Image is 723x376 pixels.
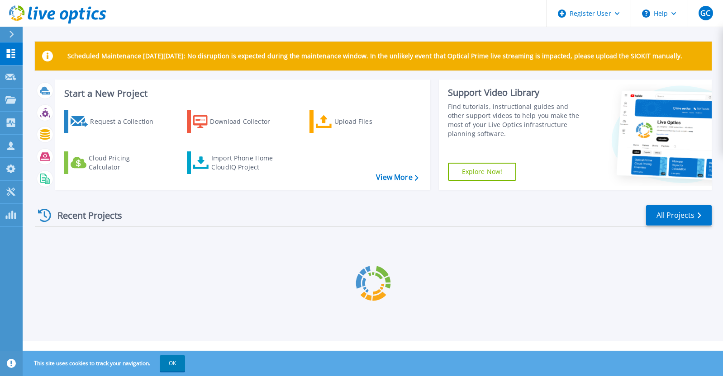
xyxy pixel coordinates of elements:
[67,52,682,60] p: Scheduled Maintenance [DATE][DATE]: No disruption is expected during the maintenance window. In t...
[187,110,288,133] a: Download Collector
[646,205,712,226] a: All Projects
[25,355,185,371] span: This site uses cookies to track your navigation.
[160,355,185,371] button: OK
[448,87,585,99] div: Support Video Library
[448,102,585,138] div: Find tutorials, instructional guides and other support videos to help you make the most of your L...
[90,113,162,131] div: Request a Collection
[64,110,165,133] a: Request a Collection
[64,89,418,99] h3: Start a New Project
[64,151,165,174] a: Cloud Pricing Calculator
[448,163,517,181] a: Explore Now!
[211,154,282,172] div: Import Phone Home CloudIQ Project
[376,173,418,182] a: View More
[35,204,134,226] div: Recent Projects
[334,113,407,131] div: Upload Files
[210,113,282,131] div: Download Collector
[700,9,710,17] span: GC
[89,154,161,172] div: Cloud Pricing Calculator
[309,110,410,133] a: Upload Files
